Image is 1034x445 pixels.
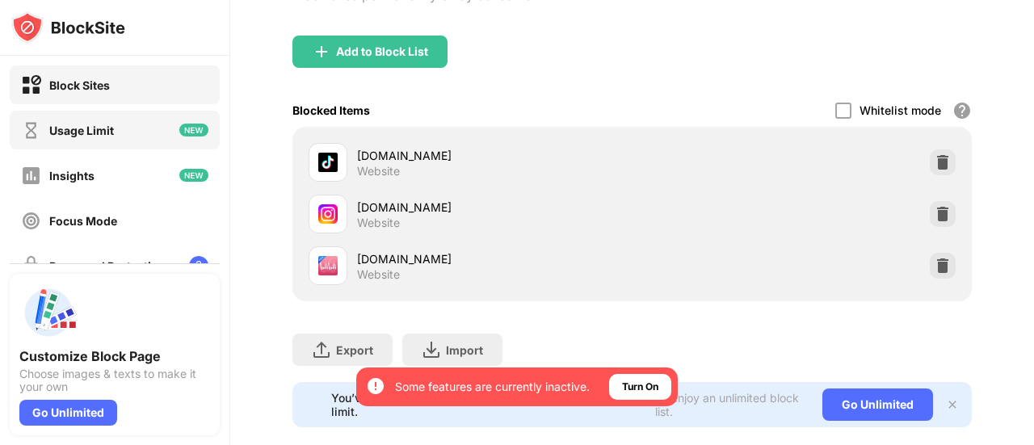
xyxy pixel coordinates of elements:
div: Turn On [622,379,658,395]
div: Password Protection [49,259,166,273]
div: Choose images & texts to make it your own [19,367,210,393]
img: block-on.svg [21,75,41,95]
div: Go Unlimited [19,400,117,426]
img: new-icon.svg [179,169,208,182]
img: logo-blocksite.svg [11,11,125,44]
div: Website [357,267,400,282]
div: [DOMAIN_NAME] [357,250,633,267]
img: focus-off.svg [21,211,41,231]
div: Import [446,343,483,357]
div: Some features are currently inactive. [395,379,590,395]
img: favicons [318,204,338,224]
div: You’ve reached your block list limit. [331,391,516,418]
img: favicons [318,153,338,172]
img: push-custom-page.svg [19,283,78,342]
img: password-protection-off.svg [21,256,41,276]
div: [DOMAIN_NAME] [357,147,633,164]
div: Blocked Items [292,103,370,117]
div: [DOMAIN_NAME] [357,199,633,216]
img: insights-off.svg [21,166,41,186]
div: Insights [49,169,95,183]
img: x-button.svg [946,398,959,411]
div: Export [336,343,373,357]
div: Website [357,164,400,178]
div: Customize Block Page [19,348,210,364]
div: Website [357,216,400,230]
img: new-icon.svg [179,124,208,136]
div: Add to Block List [336,45,428,58]
div: Whitelist mode [860,103,941,117]
div: Usage Limit [49,124,114,137]
div: Focus Mode [49,214,117,228]
img: lock-menu.svg [189,256,208,275]
img: error-circle-white.svg [366,376,385,396]
img: favicons [318,256,338,275]
img: time-usage-off.svg [21,120,41,141]
div: Block Sites [49,78,110,92]
div: Go Unlimited [822,388,933,421]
